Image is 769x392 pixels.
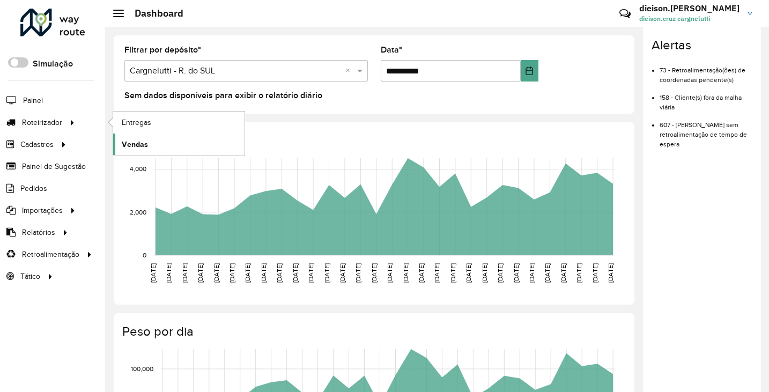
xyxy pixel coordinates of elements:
text: [DATE] [244,263,251,283]
h4: Capacidade por dia [122,133,624,149]
span: Roteirizador [22,117,62,128]
text: [DATE] [213,263,220,283]
text: [DATE] [276,263,283,283]
text: [DATE] [228,263,235,283]
li: 158 - Cliente(s) fora da malha viária [660,85,752,112]
text: [DATE] [528,263,535,283]
text: [DATE] [292,263,299,283]
span: Tático [20,271,40,282]
text: [DATE] [449,263,456,283]
text: [DATE] [165,263,172,283]
span: Importações [22,205,63,216]
a: Contato Rápido [613,2,637,25]
text: 4,000 [130,165,146,172]
span: Retroalimentação [22,249,79,260]
text: [DATE] [181,263,188,283]
text: [DATE] [607,263,614,283]
text: [DATE] [371,263,378,283]
text: [DATE] [386,263,393,283]
a: Vendas [113,134,245,155]
label: Filtrar por depósito [124,43,201,56]
text: [DATE] [260,263,267,283]
button: Choose Date [521,60,538,82]
li: 607 - [PERSON_NAME] sem retroalimentação de tempo de espera [660,112,752,149]
h4: Peso por dia [122,324,624,339]
label: Sem dados disponíveis para exibir o relatório diário [124,89,322,102]
a: Entregas [113,112,245,133]
span: Clear all [345,64,354,77]
text: [DATE] [339,263,346,283]
span: Vendas [122,139,148,150]
text: [DATE] [465,263,472,283]
span: Entregas [122,117,151,128]
text: [DATE] [307,263,314,283]
text: [DATE] [544,263,551,283]
span: Pedidos [20,183,47,194]
h3: dieison.[PERSON_NAME] [639,3,740,13]
text: [DATE] [418,263,425,283]
text: [DATE] [433,263,440,283]
h4: Alertas [652,38,752,53]
span: dieison.cruz cargnelutti [639,14,740,24]
text: 2,000 [130,208,146,215]
text: [DATE] [513,263,520,283]
span: Painel [23,95,43,106]
span: Cadastros [20,139,54,150]
h2: Dashboard [124,8,183,19]
span: Relatórios [22,227,55,238]
text: 0 [143,252,146,258]
div: Críticas? Dúvidas? Elogios? Sugestões? Entre em contato conosco! [491,3,603,32]
text: 100,000 [131,365,153,372]
label: Data [381,43,402,56]
text: [DATE] [481,263,488,283]
span: Painel de Sugestão [22,161,86,172]
text: [DATE] [497,263,504,283]
li: 73 - Retroalimentação(ões) de coordenadas pendente(s) [660,57,752,85]
label: Simulação [33,57,73,70]
text: [DATE] [402,263,409,283]
text: [DATE] [197,263,204,283]
text: [DATE] [560,263,567,283]
text: [DATE] [323,263,330,283]
text: [DATE] [150,263,157,283]
text: [DATE] [575,263,582,283]
text: [DATE] [354,263,361,283]
text: [DATE] [591,263,598,283]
